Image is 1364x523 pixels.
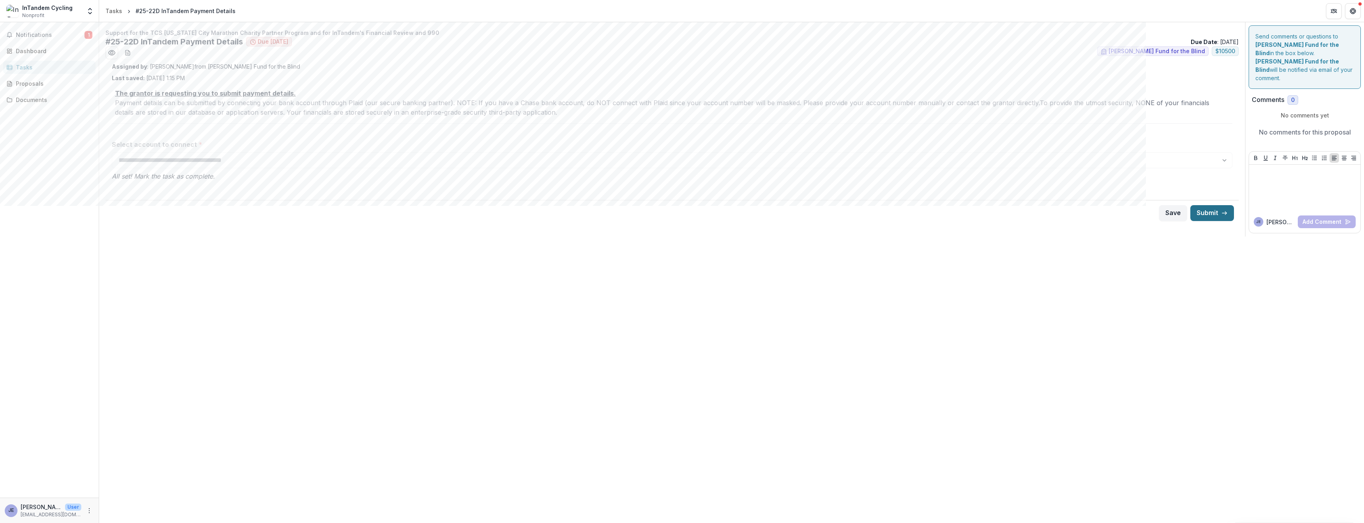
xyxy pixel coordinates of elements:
button: Add Comment [1298,215,1356,228]
button: Open entity switcher [84,3,96,19]
a: Proposals [3,77,96,90]
p: : [PERSON_NAME] from [PERSON_NAME] Fund for the Blind [112,62,1232,71]
strong: [PERSON_NAME] Fund for the Blind [1255,58,1339,73]
button: Get Help [1345,3,1361,19]
button: Align Right [1349,153,1358,163]
a: Dashboard [3,44,96,58]
button: Heading 2 [1300,153,1310,163]
span: Nonprofit [22,12,44,19]
button: Heading 1 [1290,153,1300,163]
span: $ 10500 [1215,48,1235,55]
span: 0 [1291,97,1295,104]
i: All set! Mark the task as complete. [112,171,1232,181]
p: [EMAIL_ADDRESS][DOMAIN_NAME] [21,511,81,518]
a: Tasks [102,5,125,17]
button: Submit [1190,205,1234,221]
p: No comments yet [1252,111,1358,119]
strong: [PERSON_NAME] Fund for the Blind [1255,41,1339,56]
span: [PERSON_NAME] Fund for the Blind [1109,48,1205,55]
img: InTandem Cycling [6,5,19,17]
div: Tasks [105,7,122,15]
p: Support for the TCS [US_STATE] City Marathon Charity Partner Program and for InTandem's Financial... [105,29,1239,37]
button: Ordered List [1320,153,1329,163]
button: Notifications1 [3,29,96,41]
span: 1 [84,31,92,39]
div: Proposals [16,79,89,88]
button: Preview 3296bcdc-daa7-4b50-8ca8-89db92f90199.pdf [105,46,118,59]
strong: Last saved: [112,75,145,81]
button: Underline [1261,153,1270,163]
span: Notifications [16,32,84,38]
div: InTandem Cycling [22,4,73,12]
strong: Due Date [1191,38,1217,45]
button: Strike [1280,153,1290,163]
p: No comments for this proposal [1259,127,1351,137]
button: Align Left [1330,153,1339,163]
button: Italicize [1270,153,1280,163]
p: [PERSON_NAME] [21,503,62,511]
div: Josefina Essex [8,508,14,513]
button: Bold [1251,153,1261,163]
div: Josefina Essex [1256,220,1261,224]
div: Send comments or questions to in the box below. will be notified via email of your comment. [1249,25,1361,89]
button: Partners [1326,3,1342,19]
button: download-word-button [121,46,134,59]
div: Dashboard [16,47,89,55]
div: #25-22D InTandem Payment Details [136,7,236,15]
button: Save [1159,205,1187,221]
div: Documents [16,96,89,104]
h2: Comments [1252,96,1284,104]
nav: breadcrumb [102,5,239,17]
strong: Assigned by [112,63,147,70]
span: Due [DATE] [258,38,288,45]
p: Payment details can be submitted by connecting your bank account through Plaid (our secure bankin... [115,98,1229,117]
label: Select account to connect [112,140,1228,149]
u: The grantor is requesting you to submit payment details. [115,89,296,97]
p: User [65,504,81,511]
a: Documents [3,93,96,106]
p: [DATE] 1:15 PM [112,74,185,82]
button: More [84,506,94,515]
p: [PERSON_NAME] [1266,218,1295,226]
button: Bullet List [1310,153,1319,163]
button: Align Center [1339,153,1349,163]
p: : [DATE] [1191,38,1239,46]
h2: #25-22D InTandem Payment Details [105,37,243,46]
a: Tasks [3,61,96,74]
div: Tasks [16,63,89,71]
